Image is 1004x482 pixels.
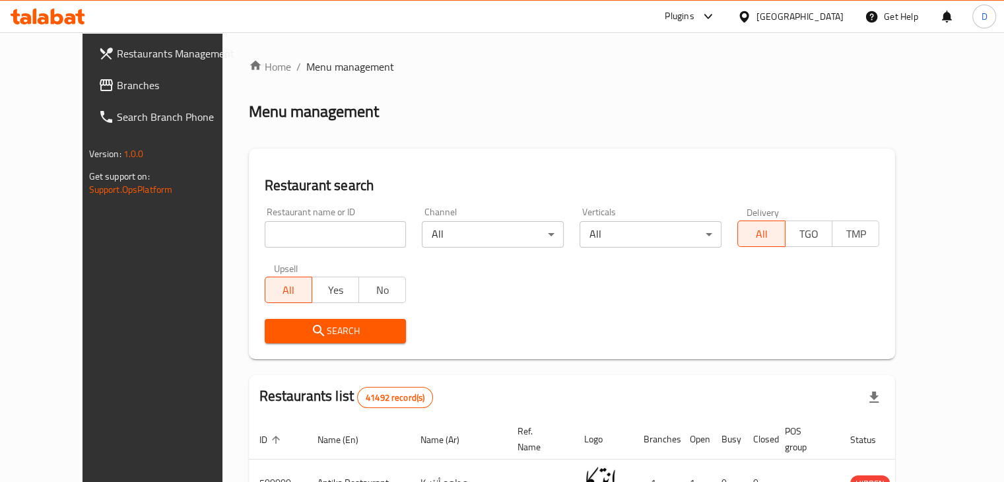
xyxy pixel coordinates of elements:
a: Support.OpsPlatform [89,181,173,198]
th: Branches [633,419,679,460]
span: D [981,9,987,24]
span: All [743,224,780,244]
th: Open [679,419,711,460]
label: Delivery [747,207,780,217]
span: Yes [318,281,354,300]
h2: Menu management [249,101,379,122]
th: Logo [574,419,633,460]
label: Upsell [274,263,298,273]
span: Status [850,432,893,448]
div: Total records count [357,387,433,408]
li: / [296,59,301,75]
span: Version: [89,145,121,162]
span: Search [275,323,396,339]
a: Branches [88,69,250,101]
button: No [358,277,406,303]
button: Search [265,319,407,343]
span: Branches [117,77,240,93]
span: Name (Ar) [420,432,477,448]
span: Ref. Name [518,423,558,455]
button: All [265,277,312,303]
button: TGO [785,221,832,247]
div: All [422,221,564,248]
div: All [580,221,721,248]
div: Plugins [665,9,694,24]
a: Home [249,59,291,75]
span: Restaurants Management [117,46,240,61]
span: ID [259,432,284,448]
span: All [271,281,307,300]
span: Name (En) [318,432,376,448]
h2: Restaurants list [259,386,434,408]
div: Export file [858,382,890,413]
th: Busy [711,419,743,460]
a: Restaurants Management [88,38,250,69]
a: Search Branch Phone [88,101,250,133]
button: All [737,221,785,247]
h2: Restaurant search [265,176,880,195]
span: TMP [838,224,874,244]
span: 41492 record(s) [358,392,432,404]
span: POS group [785,423,824,455]
button: TMP [832,221,879,247]
span: Get support on: [89,168,150,185]
nav: breadcrumb [249,59,896,75]
th: Closed [743,419,774,460]
span: TGO [791,224,827,244]
button: Yes [312,277,359,303]
span: Search Branch Phone [117,109,240,125]
span: Menu management [306,59,394,75]
input: Search for restaurant name or ID.. [265,221,407,248]
div: [GEOGRAPHIC_DATA] [756,9,844,24]
span: 1.0.0 [123,145,144,162]
span: No [364,281,401,300]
